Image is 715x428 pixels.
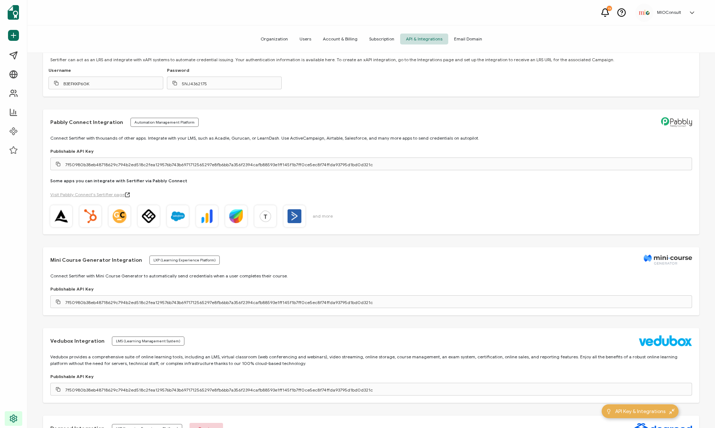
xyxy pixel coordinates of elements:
span: Username [48,68,163,73]
img: pabbly-7.png [229,209,243,223]
div: LMS (Learning Management System) [112,336,184,346]
span: Publishable API Key [50,149,94,154]
div: 7f50980b38eb48718629c794b2ed518c2fea129576b743b6971712565297e8fb6bb7a356f2394cafb88593e1ff145f1b7... [50,157,692,170]
img: pabbly-1.png [54,209,68,223]
span: Password [167,68,282,73]
span: API Key & Integrations [615,408,665,415]
div: 13 [607,6,612,11]
img: 4ac82286-227b-4160-bb82-0ea2bd6d2693.png [639,10,650,15]
p: Sertifier can act as an LRS and integrate with xAPI systems to automate credential issuing. Your ... [50,57,614,62]
p: Vedubox Integration [50,338,105,345]
img: pabbly-9.png [288,209,301,223]
div: Automation Management Platform [130,118,199,127]
span: Subscription [363,34,400,44]
div: LXP (Learning Experience Platform) [149,256,220,265]
img: pabbly-8.png [258,209,272,223]
span: Account & Billing [317,34,363,44]
span: Publishable API Key [50,287,94,292]
p: Connect Sertifier with Mini Course Generator to automatically send credentials when a user comple... [50,273,692,279]
img: pabbly-4.png [142,209,156,223]
img: pabbly-2.png [83,209,97,223]
span: Some apps you can integrate with Sertifier via Pabbly Connect [50,178,692,184]
div: 7f50980b38eb48718629c794b2ed518c2fea129576b743b6971712565297e8fb6bb7a356f2394cafb88593e1ff145f1b7... [50,383,692,396]
span: Publishable API Key [50,374,94,379]
div: 7f50980b38eb48718629c794b2ed518c2fea129576b743b6971712565297e8fb6bb7a356f2394cafb88593e1ff145f1b7... [50,295,692,308]
h5: MIOConsult [657,10,681,15]
img: pabbly-5.png [171,209,185,223]
img: sertifier-logomark-colored.svg [8,5,19,20]
img: pabbly-6.png [200,209,214,223]
div: 5NJ4362175 [167,77,282,89]
span: and more [313,213,333,219]
span: Email Domain [448,34,488,44]
span: API & Integrations [400,34,448,44]
p: Connect Sertifier with thousands of other apps. Integrate with your LMS, such as Acadle, Gurucan,... [50,135,692,141]
span: Organization [255,34,294,44]
div: B3EFKKP6GK [48,77,163,89]
p: Vedubox provides a comprehensive suite of online learning tools, including an LMS, virtual classr... [50,354,692,367]
img: minimize-icon.svg [669,409,675,414]
span: Users [294,34,317,44]
iframe: Chat Widget [679,393,715,428]
p: Mini Course Generator Integration [50,257,142,264]
img: pabbly-3.png [113,209,126,223]
a: Visit Pabbly Connect's Sertifier page [50,191,692,198]
p: Pabbly Connect Integration [50,119,123,126]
